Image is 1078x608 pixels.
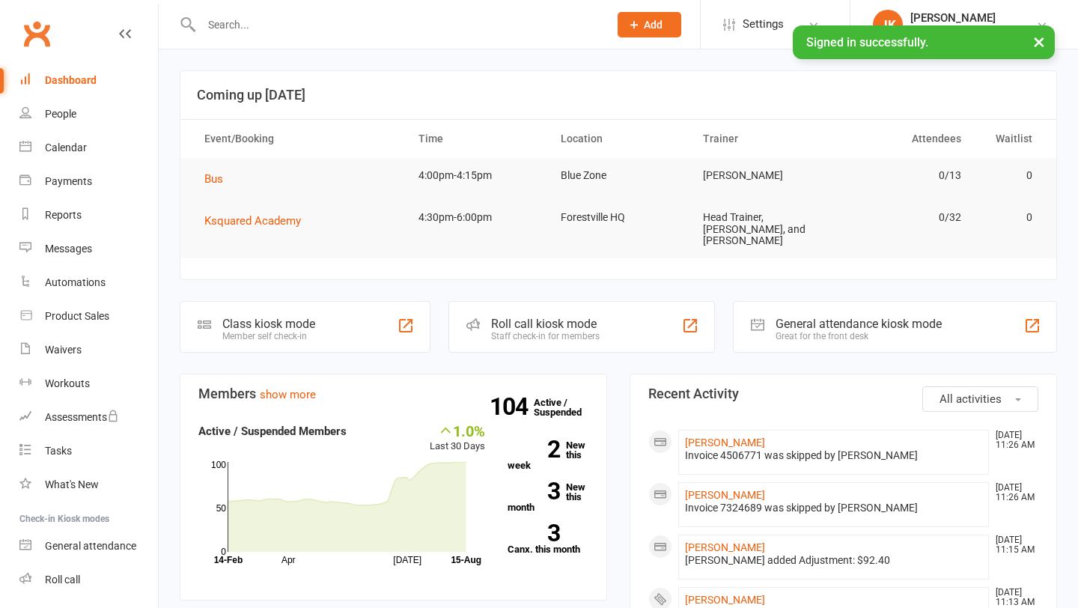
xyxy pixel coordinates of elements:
span: All activities [940,392,1002,406]
div: What's New [45,478,99,490]
a: [PERSON_NAME] [685,594,765,606]
a: Product Sales [19,300,158,333]
div: Roll call kiosk mode [491,317,600,331]
div: Dashboard [45,74,97,86]
strong: 104 [490,395,534,418]
a: 104Active / Suspended [534,386,600,428]
th: Trainer [689,120,832,158]
th: Event/Booking [191,120,405,158]
a: Tasks [19,434,158,468]
a: General attendance kiosk mode [19,529,158,563]
div: General attendance kiosk mode [776,317,942,331]
a: People [19,97,158,131]
div: Ksquared Sportstyle pty ltd [910,25,1036,38]
div: Class kiosk mode [222,317,315,331]
h3: Members [198,386,588,401]
div: Reports [45,209,82,221]
div: Roll call [45,574,80,586]
a: Dashboard [19,64,158,97]
a: [PERSON_NAME] [685,541,765,553]
span: Add [644,19,663,31]
time: [DATE] 11:13 AM [988,588,1038,607]
div: Payments [45,175,92,187]
div: Workouts [45,377,90,389]
h3: Coming up [DATE] [197,88,1040,103]
time: [DATE] 11:26 AM [988,483,1038,502]
div: Waivers [45,344,82,356]
span: Ksquared Academy [204,214,301,228]
td: Head Trainer, [PERSON_NAME], and [PERSON_NAME] [689,200,832,258]
div: Tasks [45,445,72,457]
button: × [1026,25,1053,58]
div: Product Sales [45,310,109,322]
a: show more [260,388,316,401]
button: Ksquared Academy [204,212,311,230]
a: Assessments [19,401,158,434]
div: Assessments [45,411,119,423]
input: Search... [197,14,598,35]
a: 2New this week [508,440,588,470]
td: 4:00pm-4:15pm [405,158,547,193]
div: Member self check-in [222,331,315,341]
div: Automations [45,276,106,288]
div: Messages [45,243,92,255]
th: Time [405,120,547,158]
div: People [45,108,76,120]
span: Signed in successfully. [806,35,928,49]
th: Waitlist [975,120,1046,158]
div: Staff check-in for members [491,331,600,341]
span: Settings [743,7,784,41]
td: 0 [975,200,1046,235]
a: Reports [19,198,158,232]
a: 3New this month [508,482,588,512]
strong: 3 [508,480,560,502]
div: Great for the front desk [776,331,942,341]
h3: Recent Activity [648,386,1038,401]
td: Blue Zone [547,158,689,193]
a: Workouts [19,367,158,401]
a: Clubworx [18,15,55,52]
td: 0/13 [832,158,974,193]
a: 3Canx. this month [508,524,588,554]
div: Last 30 Days [430,422,485,455]
th: Attendees [832,120,974,158]
a: Automations [19,266,158,300]
a: Calendar [19,131,158,165]
div: 1.0% [430,422,485,439]
span: Bus [204,172,223,186]
button: All activities [922,386,1038,412]
td: [PERSON_NAME] [689,158,832,193]
strong: 2 [508,438,560,460]
a: What's New [19,468,158,502]
th: Location [547,120,689,158]
div: [PERSON_NAME] [910,11,1036,25]
strong: Active / Suspended Members [198,425,347,438]
td: 4:30pm-6:00pm [405,200,547,235]
td: 0 [975,158,1046,193]
a: Messages [19,232,158,266]
a: [PERSON_NAME] [685,489,765,501]
div: General attendance [45,540,136,552]
div: [PERSON_NAME] added Adjustment: $92.40 [685,554,982,567]
div: JK [873,10,903,40]
td: Forestville HQ [547,200,689,235]
div: Invoice 7324689 was skipped by [PERSON_NAME] [685,502,982,514]
a: [PERSON_NAME] [685,437,765,449]
div: Invoice 4506771 was skipped by [PERSON_NAME] [685,449,982,462]
strong: 3 [508,522,560,544]
a: Payments [19,165,158,198]
a: Waivers [19,333,158,367]
div: Calendar [45,142,87,153]
button: Add [618,12,681,37]
a: Roll call [19,563,158,597]
time: [DATE] 11:26 AM [988,431,1038,450]
time: [DATE] 11:15 AM [988,535,1038,555]
button: Bus [204,170,234,188]
td: 0/32 [832,200,974,235]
